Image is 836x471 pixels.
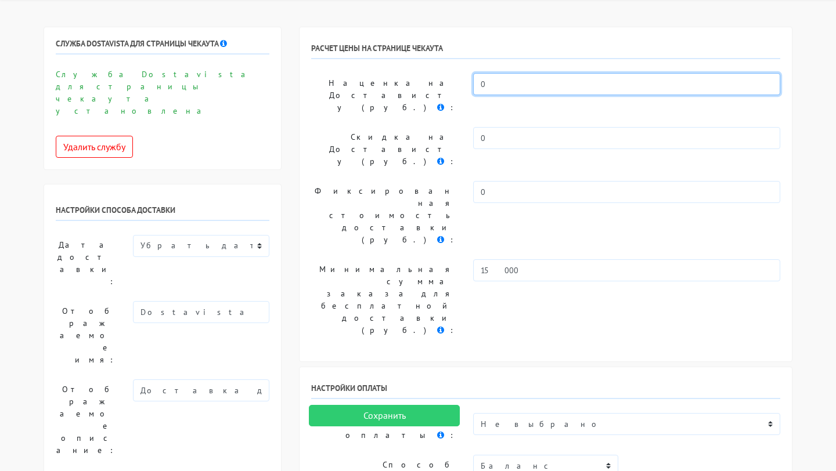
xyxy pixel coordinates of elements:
label: Отображаемое имя: [47,301,124,370]
button: Удалить службу [56,136,133,158]
label: Тип наличной оплаты : [302,413,464,445]
label: Скидка на Достависту (руб.) : [302,127,464,172]
h6: РАСЧЕТ ЦЕНЫ НА СТРАНИЦЕ ЧЕКАУТА [311,44,780,59]
h6: Настройки оплаты [311,383,780,399]
label: Фиксированная стоимость доставки (руб.) : [302,181,464,250]
h6: Настройки способа доставки [56,205,269,221]
label: Отображаемое описание: [47,379,124,461]
h6: Служба Dostavista для страницы чекаута [56,39,269,55]
p: Служба Dostavista для страницы чекаута установлена [56,68,269,117]
label: Минимальная сумма заказа для бесплатной доставки (руб.) : [302,259,464,340]
label: Дата доставки: [47,235,124,292]
input: Сохранить [309,405,460,427]
label: Наценка на Достависту (руб.) : [302,73,464,118]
